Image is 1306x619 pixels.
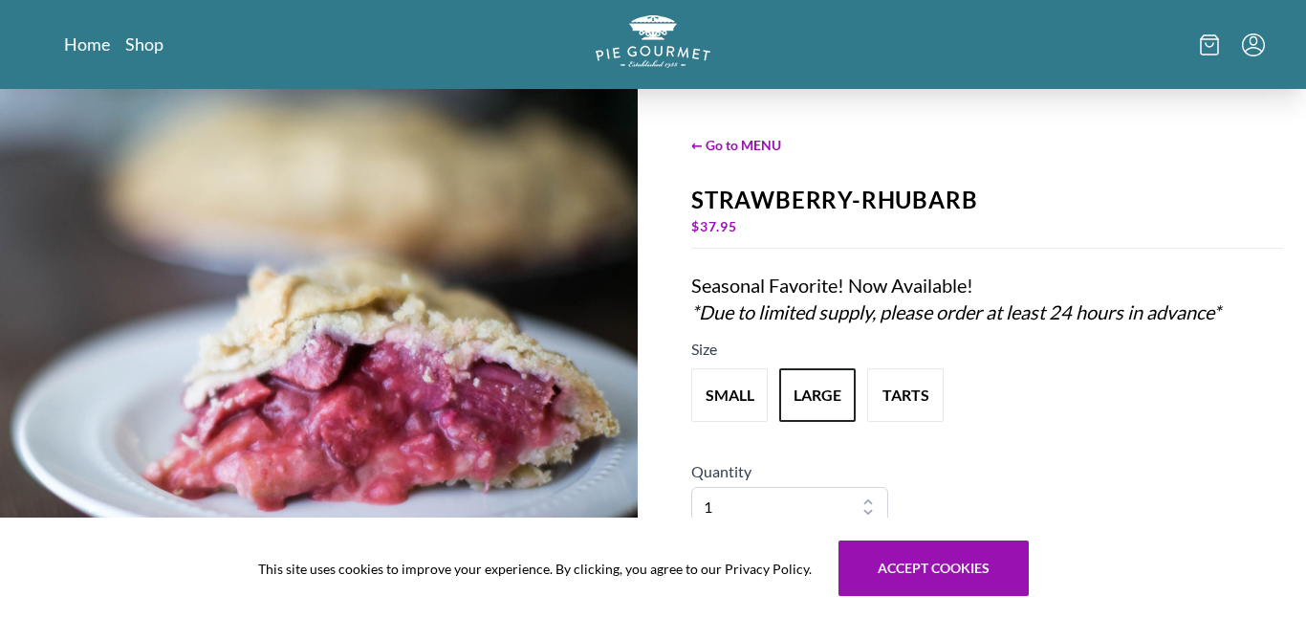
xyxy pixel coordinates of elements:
[691,487,888,527] select: Quantity
[691,272,1242,325] div: Seasonal Favorite! Now Available!
[596,15,710,74] a: Logo
[691,135,1283,155] span: ← Go to MENU
[779,368,856,422] button: Variant Swatch
[867,368,944,422] button: Variant Swatch
[691,368,768,422] button: Variant Swatch
[838,541,1029,596] button: Accept cookies
[258,559,812,579] span: This site uses cookies to improve your experience. By clicking, you agree to our Privacy Policy.
[691,187,1283,213] div: Strawberry-Rhubarb
[691,340,717,358] span: Size
[691,462,751,480] span: Quantity
[596,15,710,68] img: logo
[1242,33,1265,56] button: Menu
[691,300,1221,323] em: *Due to limited supply, please order at least 24 hours in advance*
[125,33,163,55] a: Shop
[691,213,1283,240] div: $ 37.95
[64,33,110,55] a: Home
